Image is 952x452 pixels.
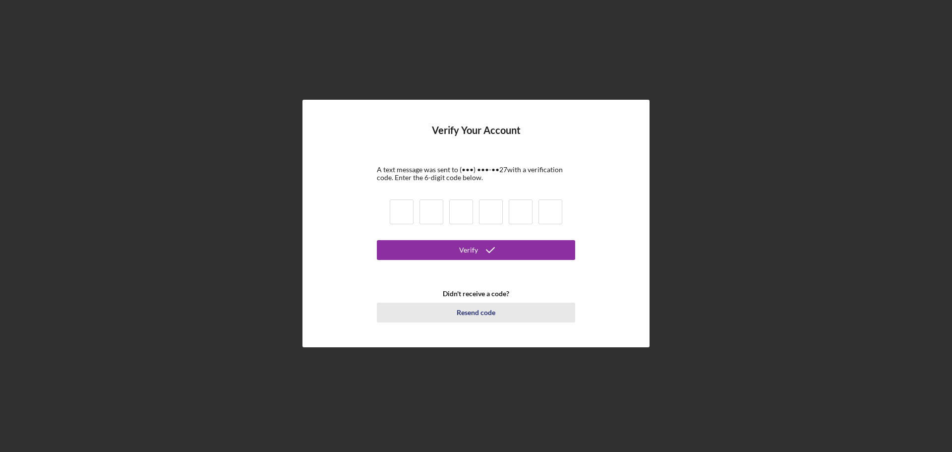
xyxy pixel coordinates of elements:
[443,290,509,298] b: Didn't receive a code?
[459,240,478,260] div: Verify
[377,240,575,260] button: Verify
[377,303,575,323] button: Resend code
[432,125,521,151] h4: Verify Your Account
[377,166,575,182] div: A text message was sent to (•••) •••-•• 27 with a verification code. Enter the 6-digit code below.
[457,303,495,323] div: Resend code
